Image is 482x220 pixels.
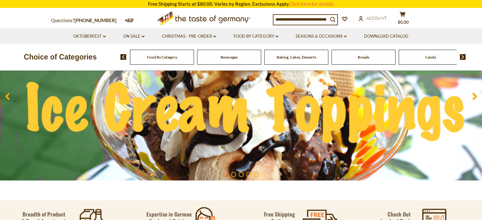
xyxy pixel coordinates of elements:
a: [PHONE_NUMBER] [74,17,117,23]
button: $0.00 [393,11,412,27]
a: Account [358,15,387,22]
a: On Sale [123,33,145,40]
a: Candy [425,55,436,60]
p: Questions? [51,16,121,25]
a: Baking, Cakes, Desserts [277,55,316,60]
a: Click here for details. [289,1,334,7]
img: next arrow [460,54,466,60]
a: Food By Category [147,55,177,60]
a: Beverages [221,55,238,60]
a: Food By Category [234,33,278,40]
a: Christmas - PRE-ORDER [162,33,216,40]
a: Breads [358,55,370,60]
a: Download Catalog [364,33,408,40]
img: previous arrow [120,54,126,60]
a: Oktoberfest [73,33,106,40]
span: $0.00 [398,20,409,25]
span: Account [366,16,387,21]
a: Seasons & Occasions [296,33,347,40]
